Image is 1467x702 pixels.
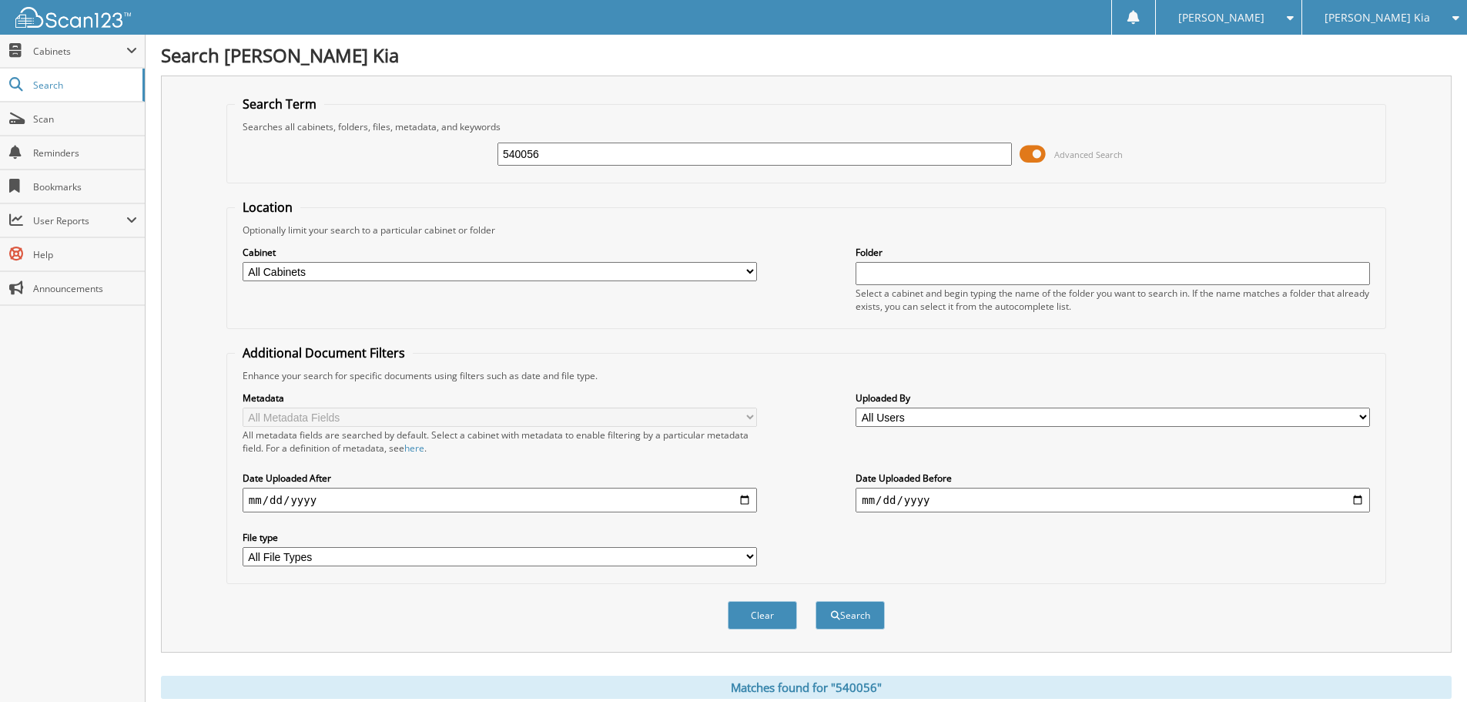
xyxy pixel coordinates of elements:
[33,113,137,126] span: Scan
[235,199,300,216] legend: Location
[33,248,137,261] span: Help
[856,391,1370,405] label: Uploaded By
[1325,13,1430,22] span: [PERSON_NAME] Kia
[235,223,1378,237] div: Optionally limit your search to a particular cabinet or folder
[33,79,135,92] span: Search
[33,146,137,160] span: Reminders
[33,180,137,193] span: Bookmarks
[816,601,885,630] button: Search
[161,676,1452,699] div: Matches found for "540056"
[33,282,137,295] span: Announcements
[243,472,757,485] label: Date Uploaded After
[161,42,1452,68] h1: Search [PERSON_NAME] Kia
[235,96,324,113] legend: Search Term
[243,246,757,259] label: Cabinet
[856,488,1370,512] input: end
[404,442,424,455] a: here
[235,344,413,361] legend: Additional Document Filters
[856,246,1370,259] label: Folder
[1178,13,1264,22] span: [PERSON_NAME]
[728,601,797,630] button: Clear
[243,391,757,405] label: Metadata
[33,45,126,58] span: Cabinets
[1054,149,1123,160] span: Advanced Search
[33,214,126,227] span: User Reports
[243,531,757,544] label: File type
[15,7,131,28] img: scan123-logo-white.svg
[235,120,1378,133] div: Searches all cabinets, folders, files, metadata, and keywords
[1390,628,1467,702] iframe: Chat Widget
[856,287,1370,313] div: Select a cabinet and begin typing the name of the folder you want to search in. If the name match...
[856,472,1370,485] label: Date Uploaded Before
[243,488,757,512] input: start
[243,428,757,455] div: All metadata fields are searched by default. Select a cabinet with metadata to enable filtering b...
[235,369,1378,382] div: Enhance your search for specific documents using filters such as date and file type.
